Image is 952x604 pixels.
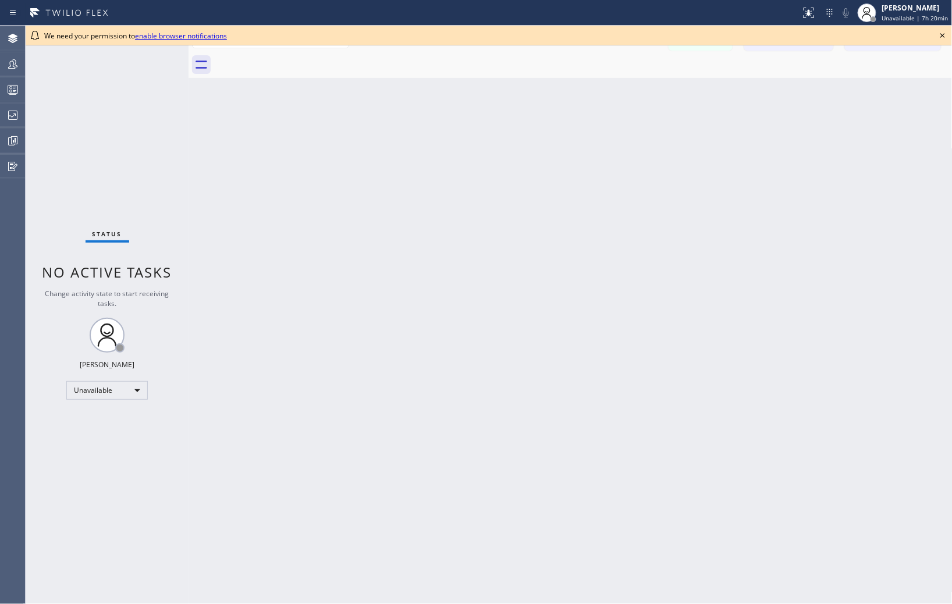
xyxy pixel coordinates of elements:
div: [PERSON_NAME] [882,3,949,13]
button: Mute [838,5,854,21]
span: Status [93,230,122,238]
span: No active tasks [42,262,172,282]
span: Unavailable | 7h 20min [882,14,949,22]
span: Change activity state to start receiving tasks. [45,289,169,308]
span: We need your permission to [44,31,227,41]
div: Unavailable [66,381,148,400]
a: enable browser notifications [135,31,227,41]
div: [PERSON_NAME] [80,360,134,369]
